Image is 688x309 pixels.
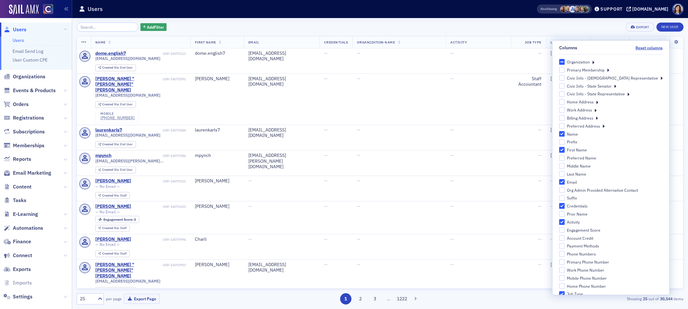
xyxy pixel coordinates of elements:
[559,195,565,201] input: Suffix
[4,266,31,273] a: Exports
[636,25,649,29] div: Export
[248,203,252,209] span: —
[4,293,33,300] a: Settings
[559,75,565,81] input: Civic Info - [DEMOGRAPHIC_DATA] Representative
[567,227,600,233] div: Engagement Score
[659,296,674,302] strong: 30,544
[565,6,571,13] span: Alicia Gelinas
[632,6,668,12] div: [DOMAIN_NAME]
[195,76,239,82] div: [PERSON_NAME]
[95,40,106,44] span: Name
[195,40,216,44] span: First Name
[13,197,26,204] span: Tasks
[13,114,44,121] span: Registrations
[102,102,120,106] span: Created Via :
[102,168,120,172] span: Created Via :
[567,171,586,177] div: Last Name
[538,262,541,267] span: —
[95,101,136,108] div: Created Via: End User
[13,252,32,259] span: Connect
[595,40,620,44] span: Date Created
[626,7,671,11] button: [DOMAIN_NAME]
[95,178,131,184] div: [PERSON_NAME]
[559,211,565,217] input: Prior Name
[248,178,252,184] span: —
[95,167,136,173] div: Created Via: End User
[583,6,589,13] span: Brenda Astorga
[567,291,583,297] div: Job Type
[567,75,658,81] div: Civic Info - [DEMOGRAPHIC_DATA] Representative
[450,178,454,184] span: —
[95,51,126,56] div: dome.english7
[13,266,31,273] span: Exports
[123,128,186,132] div: USR-14072084
[95,56,160,61] span: [EMAIL_ADDRESS][DOMAIN_NAME]
[95,133,160,138] span: [EMAIL_ADDRESS][DOMAIN_NAME]
[550,152,564,158] span: [DATE]
[13,211,38,218] span: E-Learning
[384,296,393,302] span: …
[102,194,127,198] div: Staff
[95,287,136,294] div: Created Via: End User
[13,57,48,63] a: User Custom CPE
[567,267,604,273] div: Work Phone Number
[559,115,565,121] input: Billing Address
[95,141,136,148] div: Created Via: End User
[486,296,683,302] div: Showing out of items
[9,5,39,15] a: SailAMX
[4,252,32,259] a: Connect
[95,216,139,223] div: Engagement Score: 8
[635,45,663,50] button: Columns
[88,5,103,13] h1: Users
[450,50,454,56] span: —
[77,23,138,32] input: Search…
[515,76,541,87] div: Staff Accountant
[13,142,44,149] span: Memberships
[559,187,565,193] input: Org Admin Provided Alternative Contact
[4,156,31,163] a: Reports
[13,183,32,190] span: Content
[450,152,454,158] span: —
[4,87,56,94] a: Events & Products
[357,262,360,267] span: —
[324,76,328,82] span: —
[357,203,360,209] span: —
[13,238,31,245] span: Finance
[95,64,136,71] div: Created Via: End User
[450,262,454,267] span: —
[578,6,585,13] span: Lindsay Moore
[559,99,565,105] input: Home Address
[550,40,580,44] span: Last Login Date
[357,236,360,242] span: —
[195,178,239,184] div: [PERSON_NAME]
[163,77,186,81] div: USR-14072091
[95,192,130,199] div: Created Via: Staff
[248,153,315,170] div: [EMAIL_ADDRESS][PERSON_NAME][DOMAIN_NAME]
[95,127,122,133] a: laurenkarls7
[550,178,554,184] span: —
[324,50,328,56] span: —
[559,147,565,153] input: First Name
[124,294,160,304] button: Export Page
[13,48,43,54] a: Email Send Log
[559,67,565,73] input: Primary Membership
[102,288,120,292] span: Created Via :
[567,91,625,97] div: Civic Info - State Representative
[248,127,315,139] div: [EMAIL_ADDRESS][DOMAIN_NAME]
[324,236,328,242] span: —
[567,155,596,161] div: Preferred Name
[560,6,567,13] span: Sheila Duggan
[4,225,43,232] a: Automations
[4,169,51,177] a: Email Marketing
[95,242,120,247] span: — No Email —
[106,296,122,302] label: per page
[102,252,127,256] div: Staff
[567,139,577,145] div: Prefix
[132,179,186,183] div: USR-14071011
[102,142,120,146] span: Created Via :
[13,225,43,232] span: Automations
[559,131,565,137] input: Name
[397,293,408,304] button: 1222
[538,203,541,209] span: —
[559,59,565,65] input: Organization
